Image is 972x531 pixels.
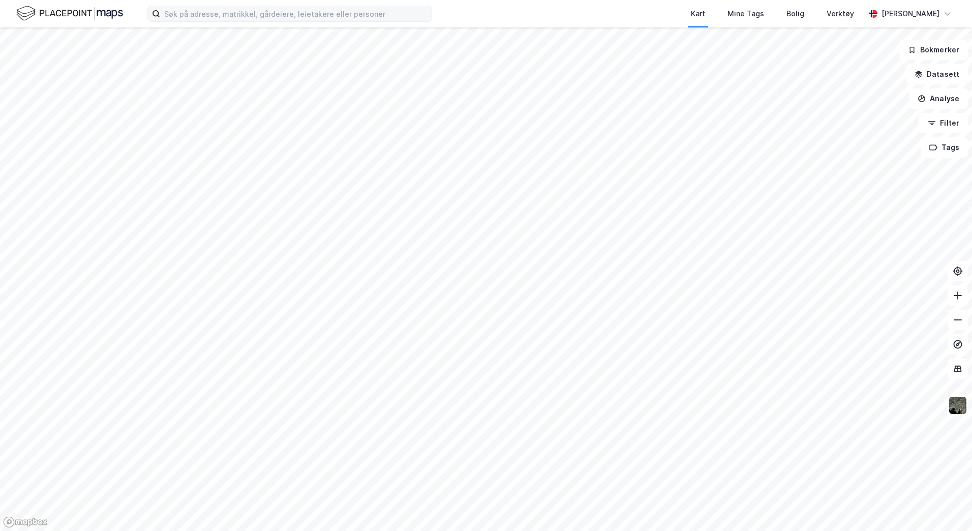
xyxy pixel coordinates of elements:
input: Søk på adresse, matrikkel, gårdeiere, leietakere eller personer [160,6,432,21]
iframe: Chat Widget [921,482,972,531]
div: Bolig [786,8,804,20]
div: Verktøy [827,8,854,20]
img: logo.f888ab2527a4732fd821a326f86c7f29.svg [16,5,123,22]
div: [PERSON_NAME] [882,8,939,20]
div: Kart [691,8,705,20]
div: Mine Tags [727,8,764,20]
